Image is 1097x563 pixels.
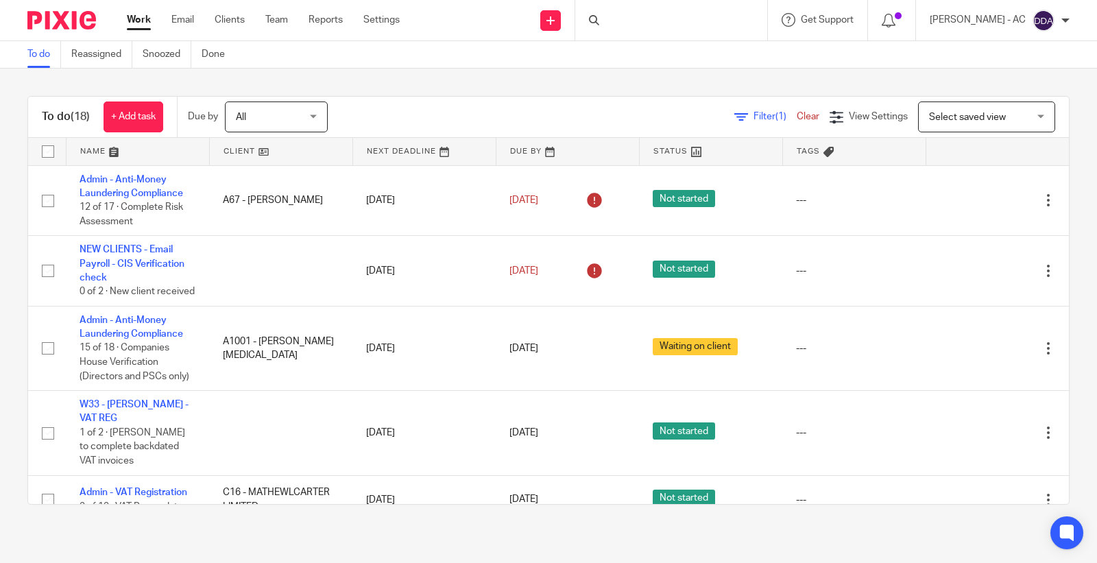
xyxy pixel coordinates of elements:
h1: To do [42,110,90,124]
span: [DATE] [509,195,538,205]
span: Not started [653,422,715,440]
td: [DATE] [352,475,496,524]
span: 15 of 18 · Companies House Verification (Directors and PSCs only) [80,344,189,381]
span: Not started [653,261,715,278]
span: Filter [754,112,797,121]
p: Due by [188,110,218,123]
span: 12 of 17 · Complete Risk Assessment [80,202,183,226]
a: W33 - [PERSON_NAME] - VAT REG [80,400,189,423]
td: A67 - [PERSON_NAME] [209,165,352,236]
td: [DATE] [352,236,496,307]
a: Clear [797,112,819,121]
span: [DATE] [509,344,538,353]
a: Work [127,13,151,27]
span: 1 of 2 · [PERSON_NAME] to complete backdated VAT invoices [80,428,185,466]
a: Admin - Anti-Money Laundering Compliance [80,315,183,339]
span: Tags [797,147,820,155]
div: --- [796,342,912,355]
div: --- [796,193,912,207]
span: Select saved view [929,112,1006,122]
div: --- [796,264,912,278]
span: [DATE] [509,266,538,276]
a: Reports [309,13,343,27]
span: [DATE] [509,495,538,505]
td: C16 - MATHEWLCARTER LIMITED [209,475,352,524]
div: --- [796,493,912,507]
a: NEW CLIENTS - Email Payroll - CIS Verification check [80,245,184,283]
span: Get Support [801,15,854,25]
img: Pixie [27,11,96,29]
span: (18) [71,111,90,122]
a: Snoozed [143,41,191,68]
a: + Add task [104,101,163,132]
span: 2 of 12 · VAT Reg update [80,502,183,512]
span: View Settings [849,112,908,121]
span: [DATE] [509,428,538,438]
img: svg%3E [1033,10,1054,32]
span: Not started [653,190,715,207]
a: Done [202,41,235,68]
a: Team [265,13,288,27]
td: [DATE] [352,165,496,236]
span: All [236,112,246,122]
a: Settings [363,13,400,27]
span: Waiting on client [653,338,738,355]
span: 0 of 2 · New client received [80,287,195,296]
a: Clients [215,13,245,27]
td: [DATE] [352,391,496,475]
p: [PERSON_NAME] - AC [930,13,1026,27]
a: To do [27,41,61,68]
td: A1001 - [PERSON_NAME][MEDICAL_DATA] [209,306,352,390]
a: Admin - Anti-Money Laundering Compliance [80,175,183,198]
a: Admin - VAT Registration [80,488,187,497]
a: Reassigned [71,41,132,68]
span: Not started [653,490,715,507]
td: [DATE] [352,306,496,390]
div: --- [796,426,912,440]
a: Email [171,13,194,27]
span: (1) [775,112,786,121]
